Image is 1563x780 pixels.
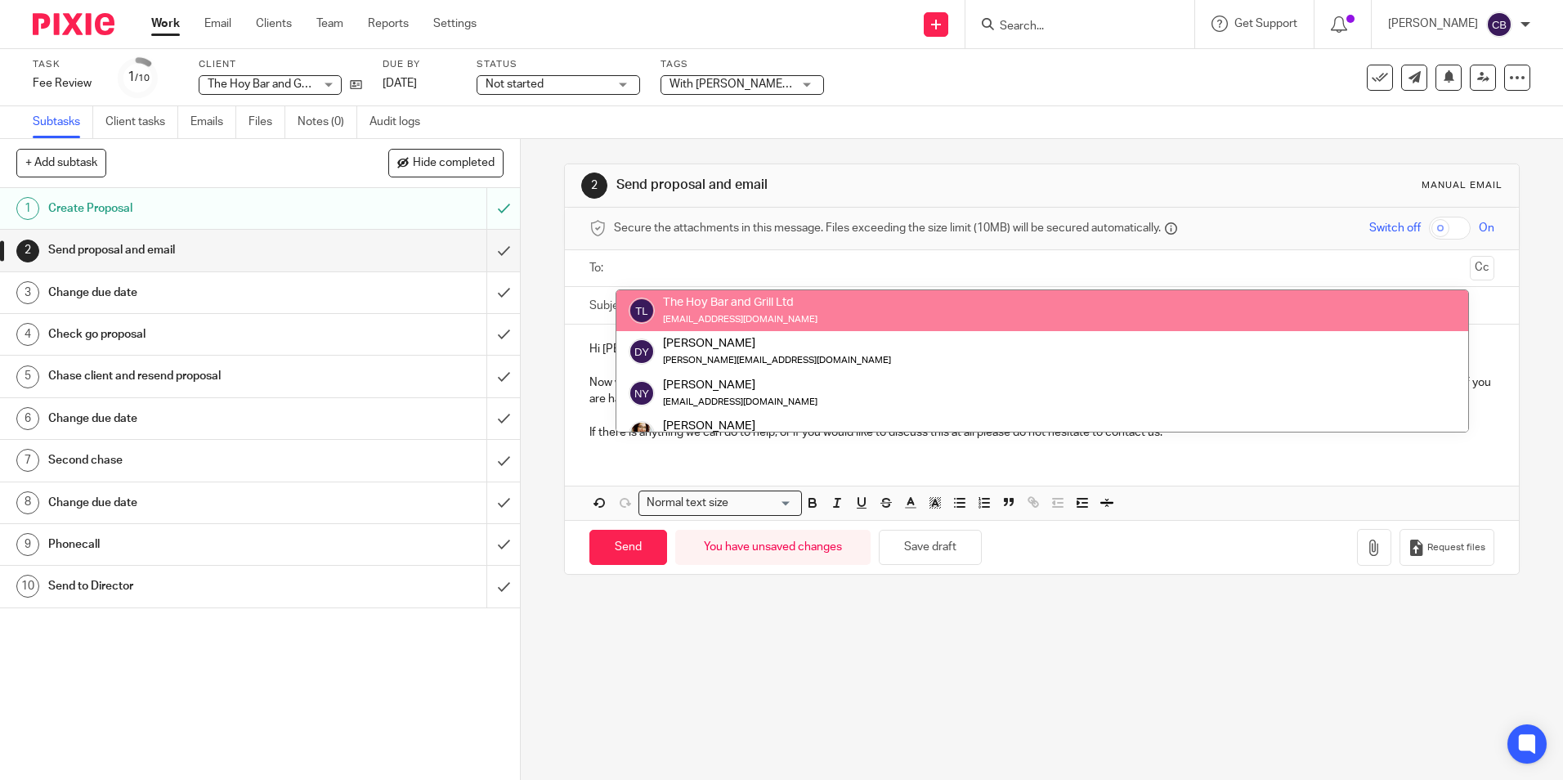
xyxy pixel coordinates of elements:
[383,58,456,71] label: Due by
[643,495,732,512] span: Normal text size
[1479,220,1494,236] span: On
[629,298,655,324] img: svg%3E
[589,424,1494,441] p: If there is anything we can do to help, or if you would like to discuss this at all please do not...
[383,78,417,89] span: [DATE]
[589,530,667,565] input: Send
[190,106,236,138] a: Emails
[16,491,39,514] div: 8
[1470,256,1494,280] button: Cc
[16,149,106,177] button: + Add subtask
[249,106,285,138] a: Files
[998,20,1145,34] input: Search
[1234,18,1297,29] span: Get Support
[316,16,343,32] a: Team
[298,106,357,138] a: Notes (0)
[48,491,329,515] h1: Change due date
[1486,11,1512,38] img: svg%3E
[663,335,891,352] div: [PERSON_NAME]
[33,58,98,71] label: Task
[663,418,891,434] div: [PERSON_NAME]
[675,530,871,565] div: You have unsaved changes
[48,574,329,598] h1: Send to Director
[48,238,329,262] h1: Send proposal and email
[16,240,39,262] div: 2
[135,74,150,83] small: /10
[629,380,655,406] img: svg%3E
[413,157,495,170] span: Hide completed
[369,106,432,138] a: Audit logs
[670,78,839,90] span: With [PERSON_NAME] for review
[16,323,39,346] div: 4
[33,106,93,138] a: Subtasks
[48,448,329,473] h1: Second chase
[33,75,98,92] div: Fee Review
[663,294,817,311] div: The Hoy Bar and Grill Ltd
[629,421,655,447] img: 2020-11-15%2017.26.54-1.jpg
[208,78,333,90] span: The Hoy Bar and Grill Ltd
[663,315,817,324] small: [EMAIL_ADDRESS][DOMAIN_NAME]
[589,341,1494,357] p: Hi [PERSON_NAME],
[256,16,292,32] a: Clients
[663,397,817,406] small: [EMAIL_ADDRESS][DOMAIN_NAME]
[433,16,477,32] a: Settings
[128,68,150,87] div: 1
[581,173,607,199] div: 2
[616,177,1077,194] h1: Send proposal and email
[629,338,655,365] img: svg%3E
[204,16,231,32] a: Email
[477,58,640,71] label: Status
[16,365,39,388] div: 5
[16,575,39,598] div: 10
[1427,541,1485,554] span: Request files
[589,260,607,276] label: To:
[663,376,817,392] div: [PERSON_NAME]
[1400,529,1494,566] button: Request files
[48,196,329,221] h1: Create Proposal
[388,149,504,177] button: Hide completed
[48,364,329,388] h1: Chase client and resend proposal
[48,322,329,347] h1: Check go proposal
[661,58,824,71] label: Tags
[1422,179,1503,192] div: Manual email
[48,406,329,431] h1: Change due date
[151,16,180,32] a: Work
[33,13,114,35] img: Pixie
[589,298,632,314] label: Subject:
[733,495,792,512] input: Search for option
[663,356,891,365] small: [PERSON_NAME][EMAIL_ADDRESS][DOMAIN_NAME]
[1388,16,1478,32] p: [PERSON_NAME]
[16,449,39,472] div: 7
[16,407,39,430] div: 6
[48,532,329,557] h1: Phonecall
[16,533,39,556] div: 9
[48,280,329,305] h1: Change due date
[614,220,1161,236] span: Secure the attachments in this message. Files exceeding the size limit (10MB) will be secured aut...
[589,374,1494,408] p: Now we have completed your accounts we have run through the annual fee review for our services, I...
[16,281,39,304] div: 3
[16,197,39,220] div: 1
[1369,220,1421,236] span: Switch off
[638,491,802,516] div: Search for option
[368,16,409,32] a: Reports
[199,58,362,71] label: Client
[879,530,982,565] button: Save draft
[486,78,544,90] span: Not started
[105,106,178,138] a: Client tasks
